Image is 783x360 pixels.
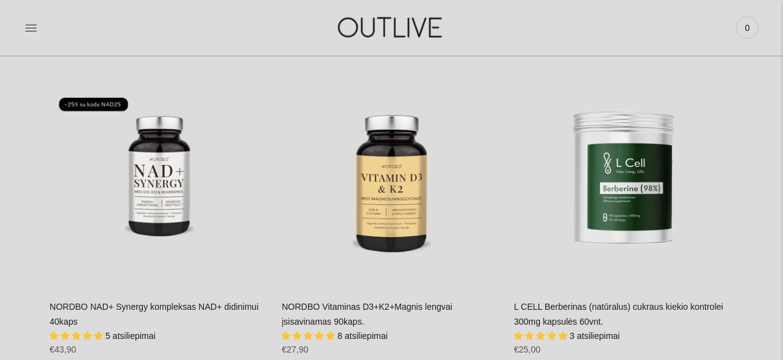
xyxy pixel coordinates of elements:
[736,14,758,42] a: 0
[514,331,570,341] span: 5.00 stars
[281,331,337,341] span: 5.00 stars
[514,345,541,354] span: €25,00
[337,331,387,341] span: 8 atsiliepimai
[50,302,259,327] a: NORDBO NAD+ Synergy kompleksas NAD+ didinimui 40kaps
[281,302,452,327] a: NORDBO Vitaminas D3+K2+Magnis lengvai įsisavinamas 90kaps.
[50,345,76,354] span: €43,90
[105,331,156,341] span: 5 atsiliepimai
[50,331,105,341] span: 5.00 stars
[514,302,723,327] a: L CELL Berberinas (natūralus) cukraus kiekio kontrolei 300mg kapsulės 60vnt.
[281,68,501,288] a: NORDBO Vitaminas D3+K2+Magnis lengvai įsisavinamas 90kaps.
[281,345,308,354] span: €27,90
[50,68,269,288] a: NORDBO NAD+ Synergy kompleksas NAD+ didinimui 40kaps
[570,331,620,341] span: 3 atsiliepimai
[514,68,733,288] a: L CELL Berberinas (natūralus) cukraus kiekio kontrolei 300mg kapsulės 60vnt.
[738,19,756,37] span: 0
[314,6,469,49] img: OUTLIVE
